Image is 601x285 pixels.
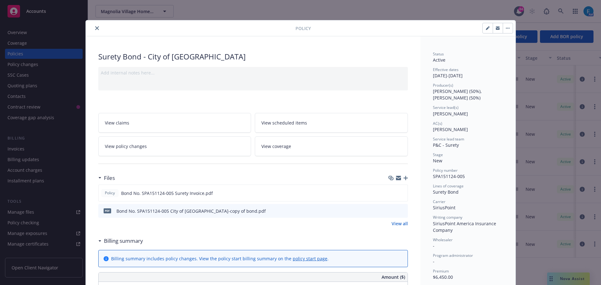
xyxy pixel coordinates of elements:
span: SiriusPoint [433,205,455,211]
div: Bond No. SPA151124-005 City of [GEOGRAPHIC_DATA]-copy of bond.pdf [116,208,266,214]
span: pdf [104,208,111,213]
span: View policy changes [105,143,147,150]
div: Billing summary [98,237,143,245]
div: Surety Bond - City of [GEOGRAPHIC_DATA] [98,51,408,62]
span: AC(s) [433,121,442,126]
span: [PERSON_NAME] [433,111,468,117]
div: [DATE] - [DATE] [433,67,503,79]
span: Bond No. SPA151124-005 Surety Invoice.pdf [121,190,213,196]
button: download file [389,190,394,196]
span: View scheduled items [261,120,307,126]
span: Effective dates [433,67,459,72]
span: Active [433,57,445,63]
a: View all [392,220,408,227]
span: Status [433,51,444,57]
span: Stage [433,152,443,157]
a: View coverage [255,136,408,156]
button: preview file [400,208,405,214]
span: SiriusPoint America Insurance Company [433,221,497,233]
span: Premium [433,268,449,274]
span: Program administrator [433,253,473,258]
span: Lines of coverage [433,183,464,189]
span: Producer(s) [433,83,453,88]
span: Service lead team [433,136,464,142]
span: $6,450.00 [433,274,453,280]
span: [PERSON_NAME] (50%), [PERSON_NAME] (50%) [433,88,483,101]
a: View scheduled items [255,113,408,133]
div: Billing summary includes policy changes. View the policy start billing summary on the . [111,255,329,262]
div: Files [98,174,115,182]
span: P&C - Surety [433,142,459,148]
h3: Files [104,174,115,182]
span: Wholesaler [433,237,453,242]
span: - [433,258,434,264]
span: New [433,158,442,164]
a: View claims [98,113,251,133]
a: policy start page [293,256,327,262]
span: Service lead(s) [433,105,459,110]
span: Policy [104,190,116,196]
span: View coverage [261,143,291,150]
span: Policy [295,25,311,32]
h3: Billing summary [104,237,143,245]
span: SPA151124-005 [433,173,465,179]
span: View claims [105,120,129,126]
span: Amount ($) [382,274,405,280]
button: download file [390,208,395,214]
span: Carrier [433,199,445,204]
div: Surety Bond [433,189,503,195]
button: close [93,24,101,32]
a: View policy changes [98,136,251,156]
span: [PERSON_NAME] [433,126,468,132]
span: Writing company [433,215,462,220]
button: preview file [399,190,405,196]
span: Policy number [433,168,458,173]
span: - [433,243,434,249]
div: Add internal notes here... [101,69,405,76]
